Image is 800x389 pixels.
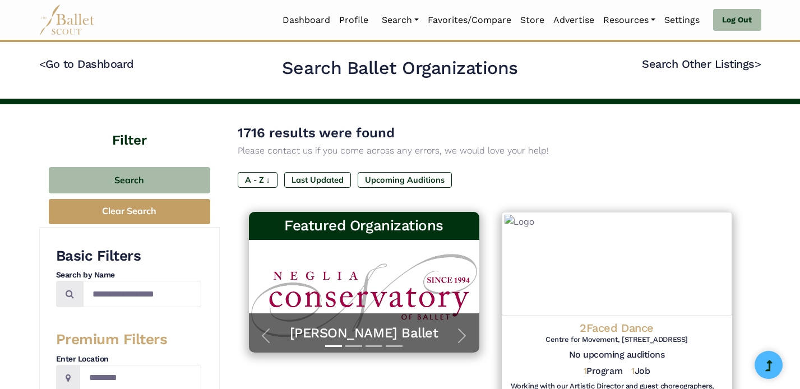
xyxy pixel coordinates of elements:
[56,270,201,281] h4: Search by Name
[584,365,622,377] h5: Program
[258,216,470,235] h3: Featured Organizations
[642,57,761,71] a: Search Other Listings>
[238,125,395,141] span: 1716 results were found
[423,8,516,32] a: Favorites/Compare
[238,143,743,158] p: Please contact us if you come across any errors, we would love your help!
[377,8,423,32] a: Search
[631,365,650,377] h5: Job
[49,199,210,224] button: Clear Search
[549,8,599,32] a: Advertise
[83,281,201,307] input: Search by names...
[345,340,362,353] button: Slide 2
[284,172,351,188] label: Last Updated
[39,57,46,71] code: <
[39,104,220,150] h4: Filter
[386,340,403,353] button: Slide 4
[660,8,704,32] a: Settings
[56,330,201,349] h3: Premium Filters
[56,354,201,365] h4: Enter Location
[49,167,210,193] button: Search
[56,247,201,266] h3: Basic Filters
[238,172,278,188] label: A - Z ↓
[511,335,723,345] h6: Centre for Movement, [STREET_ADDRESS]
[502,212,732,316] img: Logo
[713,9,761,31] a: Log Out
[516,8,549,32] a: Store
[282,57,518,80] h2: Search Ballet Organizations
[755,57,761,71] code: >
[358,172,452,188] label: Upcoming Auditions
[599,8,660,32] a: Resources
[511,321,723,335] h4: 2Faced Dance
[511,349,723,361] h5: No upcoming auditions
[366,340,382,353] button: Slide 3
[631,365,635,376] span: 1
[278,8,335,32] a: Dashboard
[39,57,134,71] a: <Go to Dashboard
[584,365,587,376] span: 1
[335,8,373,32] a: Profile
[260,325,468,342] a: [PERSON_NAME] Ballet
[325,340,342,353] button: Slide 1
